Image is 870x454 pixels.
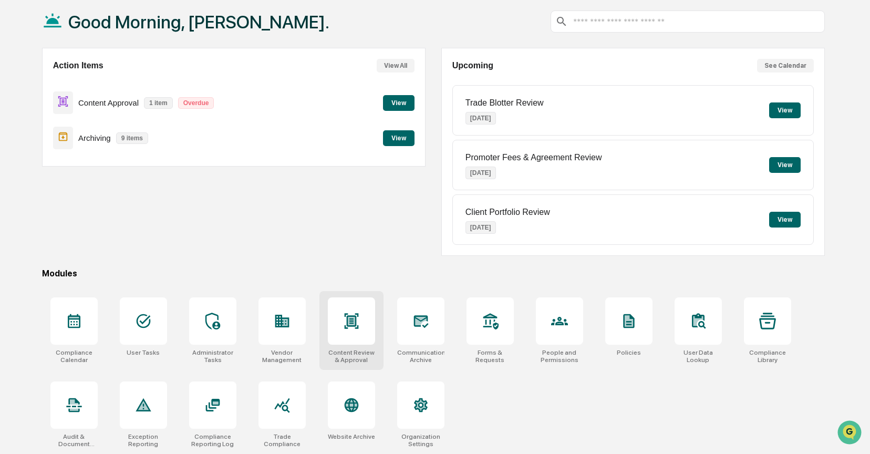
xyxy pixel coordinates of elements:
p: How can we help? [11,22,191,39]
p: [DATE] [465,167,496,179]
img: 1746055101610-c473b297-6a78-478c-a979-82029cc54cd1 [11,80,29,99]
p: 1 item [144,97,173,109]
div: Forms & Requests [467,349,514,364]
div: Compliance Library [744,349,791,364]
button: Start new chat [179,84,191,96]
h1: Good Morning, [PERSON_NAME]. [68,12,329,33]
span: Data Lookup [21,152,66,163]
button: See Calendar [757,59,814,73]
div: Communications Archive [397,349,444,364]
div: 🗄️ [76,133,85,142]
div: Vendor Management [258,349,306,364]
div: Exception Reporting [120,433,167,448]
p: 9 items [116,132,148,144]
span: Pylon [105,178,127,186]
p: Archiving [78,133,111,142]
a: View [383,132,415,142]
iframe: Open customer support [836,419,865,448]
button: View [383,95,415,111]
div: 🖐️ [11,133,19,142]
p: [DATE] [465,112,496,125]
div: Compliance Reporting Log [189,433,236,448]
div: User Data Lookup [675,349,722,364]
a: Powered byPylon [74,178,127,186]
p: [DATE] [465,221,496,234]
p: Client Portfolio Review [465,208,550,217]
div: Start new chat [36,80,172,91]
span: Preclearance [21,132,68,143]
p: Overdue [178,97,214,109]
button: View All [377,59,415,73]
p: Content Approval [78,98,139,107]
div: Compliance Calendar [50,349,98,364]
a: 🔎Data Lookup [6,148,70,167]
div: Trade Compliance [258,433,306,448]
a: 🗄️Attestations [72,128,134,147]
div: 🔎 [11,153,19,162]
p: Trade Blotter Review [465,98,544,108]
div: Website Archive [328,433,375,440]
span: Attestations [87,132,130,143]
h2: Action Items [53,61,103,70]
a: View [383,97,415,107]
div: We're available if you need us! [36,91,133,99]
div: User Tasks [127,349,160,356]
div: Content Review & Approval [328,349,375,364]
div: Audit & Document Logs [50,433,98,448]
div: Modules [42,269,825,278]
a: 🖐️Preclearance [6,128,72,147]
div: Policies [617,349,641,356]
div: Organization Settings [397,433,444,448]
button: View [769,157,801,173]
button: View [383,130,415,146]
button: View [769,212,801,228]
button: View [769,102,801,118]
p: Promoter Fees & Agreement Review [465,153,602,162]
div: People and Permissions [536,349,583,364]
h2: Upcoming [452,61,493,70]
div: Administrator Tasks [189,349,236,364]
